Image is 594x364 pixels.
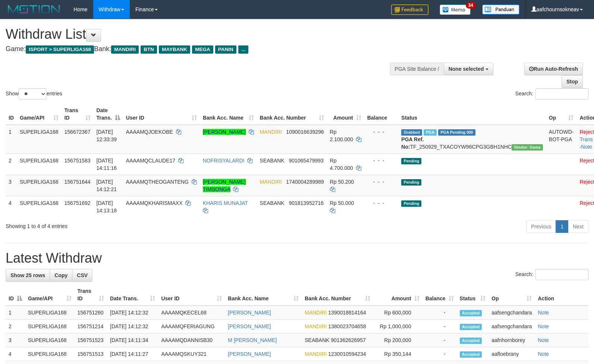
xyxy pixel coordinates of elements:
[158,333,225,347] td: AAAAMQDANNISB30
[97,179,117,192] span: [DATE] 14:12:21
[331,337,365,343] span: Copy 901362626957 to clipboard
[401,129,422,136] span: Grabbed
[260,129,282,135] span: MANDIRI
[373,306,422,320] td: Rp 600,000
[398,104,546,125] th: Status
[364,104,399,125] th: Balance
[126,200,183,206] span: AAAAMQKHARISMAXX
[367,178,396,186] div: - - -
[305,323,327,329] span: MANDIRI
[62,104,94,125] th: Trans ID: activate to sort column ascending
[72,269,92,282] a: CSV
[449,66,484,72] span: None selected
[6,333,25,347] td: 3
[422,333,457,347] td: -
[17,153,62,175] td: SUPERLIGA168
[438,129,475,136] span: PGA Pending
[25,284,75,306] th: Game/API: activate to sort column ascending
[460,310,482,316] span: Accepted
[305,351,327,357] span: MANDIRI
[126,158,175,164] span: AAAAMQCLAUDE17
[215,45,236,54] span: PANIN
[466,2,476,9] span: 34
[6,153,17,175] td: 2
[401,136,424,150] b: PGA Ref. No:
[228,323,271,329] a: [PERSON_NAME]
[328,351,366,357] span: Copy 1230010594234 to clipboard
[581,144,592,150] a: Note
[19,88,47,99] select: Showentries
[6,27,389,42] h1: Withdraw List
[390,63,444,75] div: PGA Site Balance /
[158,284,225,306] th: User ID: activate to sort column ascending
[305,310,327,316] span: MANDIRI
[460,324,482,330] span: Accepted
[158,347,225,361] td: AAAAMQSKUY321
[200,104,257,125] th: Bank Acc. Name: activate to sort column ascending
[123,104,200,125] th: User ID: activate to sort column ascending
[526,220,556,233] a: Previous
[126,129,173,135] span: AAAAMQJOEKOBE
[6,45,389,53] h4: Game: Bank:
[75,333,107,347] td: 156751523
[111,45,139,54] span: MANDIRI
[546,125,577,154] td: AUTOWD-BOT-PGA
[328,310,366,316] span: Copy 1390018814164 to clipboard
[488,284,535,306] th: Op: activate to sort column ascending
[422,347,457,361] td: -
[6,219,242,230] div: Showing 1 to 4 of 4 entries
[535,284,588,306] th: Action
[535,269,588,280] input: Search:
[367,157,396,164] div: - - -
[515,269,588,280] label: Search:
[367,199,396,207] div: - - -
[538,351,549,357] a: Note
[54,272,67,278] span: Copy
[17,175,62,196] td: SUPERLIGA168
[192,45,213,54] span: MEGA
[238,45,248,54] span: ...
[107,320,158,333] td: [DATE] 14:12:32
[398,125,546,154] td: TF_250929_TXACOYW96CPG3GBH1NHC
[6,306,25,320] td: 1
[94,104,123,125] th: Date Trans.: activate to sort column descending
[568,220,588,233] a: Next
[17,196,62,217] td: SUPERLIGA168
[482,4,519,15] img: panduan.png
[440,4,471,15] img: Button%20Memo.svg
[225,284,302,306] th: Bank Acc. Name: activate to sort column ascending
[422,284,457,306] th: Balance: activate to sort column ascending
[141,45,157,54] span: BTN
[17,125,62,154] td: SUPERLIGA168
[6,196,17,217] td: 4
[65,200,91,206] span: 156751692
[556,220,568,233] a: 1
[391,4,428,15] img: Feedback.jpg
[17,104,62,125] th: Game/API: activate to sort column ascending
[373,284,422,306] th: Amount: activate to sort column ascending
[401,200,421,207] span: Pending
[515,88,588,99] label: Search:
[6,104,17,125] th: ID
[260,158,285,164] span: SEABANK
[107,306,158,320] td: [DATE] 14:12:32
[257,104,327,125] th: Bank Acc. Number: activate to sort column ascending
[228,337,277,343] a: M [PERSON_NAME]
[546,104,577,125] th: Op: activate to sort column ascending
[538,310,549,316] a: Note
[330,200,354,206] span: Rp 50.000
[203,158,245,164] a: NOFRISYALARDI
[367,128,396,136] div: - - -
[97,200,117,213] span: [DATE] 14:13:18
[159,45,190,54] span: MAYBANK
[25,320,75,333] td: SUPERLIGA168
[286,179,324,185] span: Copy 1740004289989 to clipboard
[97,158,117,171] span: [DATE] 14:11:16
[330,129,353,142] span: Rp 2.100.000
[6,347,25,361] td: 4
[6,320,25,333] td: 2
[488,306,535,320] td: aafsengchandara
[289,200,323,206] span: Copy 901813952716 to clipboard
[488,333,535,347] td: aafnhornborey
[512,144,543,151] span: Vendor URL: https://trx31.1velocity.biz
